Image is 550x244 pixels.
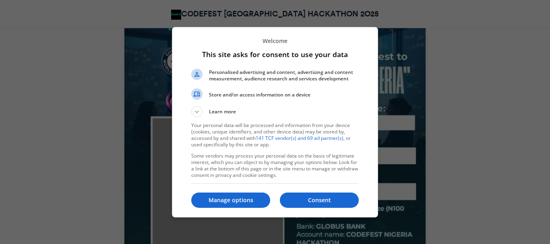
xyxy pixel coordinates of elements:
button: Manage options [191,193,270,208]
p: Your personal data will be processed and information from your device (cookies, unique identifier... [191,122,359,148]
p: Consent [280,196,359,204]
button: Learn more [191,106,359,117]
span: Store and/or access information on a device [209,92,359,98]
button: Consent [280,193,359,208]
a: 141 TCF vendor(s) and 69 ad partner(s) [256,135,343,141]
h1: This site asks for consent to use your data [191,49,359,59]
div: This site asks for consent to use your data [172,27,378,217]
span: Personalised advertising and content, advertising and content measurement, audience research and ... [209,69,359,82]
p: Some vendors may process your personal data on the basis of legitimate interest, which you can ob... [191,153,359,178]
span: Learn more [209,108,236,117]
p: Welcome [191,37,359,45]
p: Manage options [191,196,270,204]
